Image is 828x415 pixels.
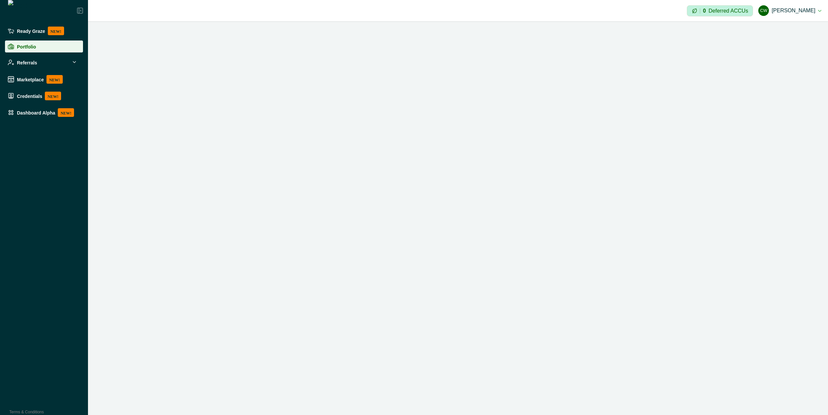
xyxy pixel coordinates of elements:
p: Dashboard Alpha [17,110,55,115]
a: Ready GrazeNEW! [5,24,83,38]
p: Portfolio [17,44,36,49]
p: NEW! [46,75,63,84]
p: 0 [703,8,706,14]
p: Credentials [17,93,42,99]
a: MarketplaceNEW! [5,72,83,86]
a: Portfolio [5,41,83,52]
p: NEW! [45,92,61,100]
p: Marketplace [17,77,44,82]
p: NEW! [58,108,74,117]
p: Deferred ACCUs [708,8,748,13]
a: CredentialsNEW! [5,89,83,103]
p: Ready Graze [17,28,45,34]
a: Dashboard AlphaNEW! [5,106,83,120]
p: Referrals [17,60,37,65]
a: Terms & Conditions [9,410,44,414]
p: NEW! [48,27,64,35]
button: cadel watson[PERSON_NAME] [758,3,821,19]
